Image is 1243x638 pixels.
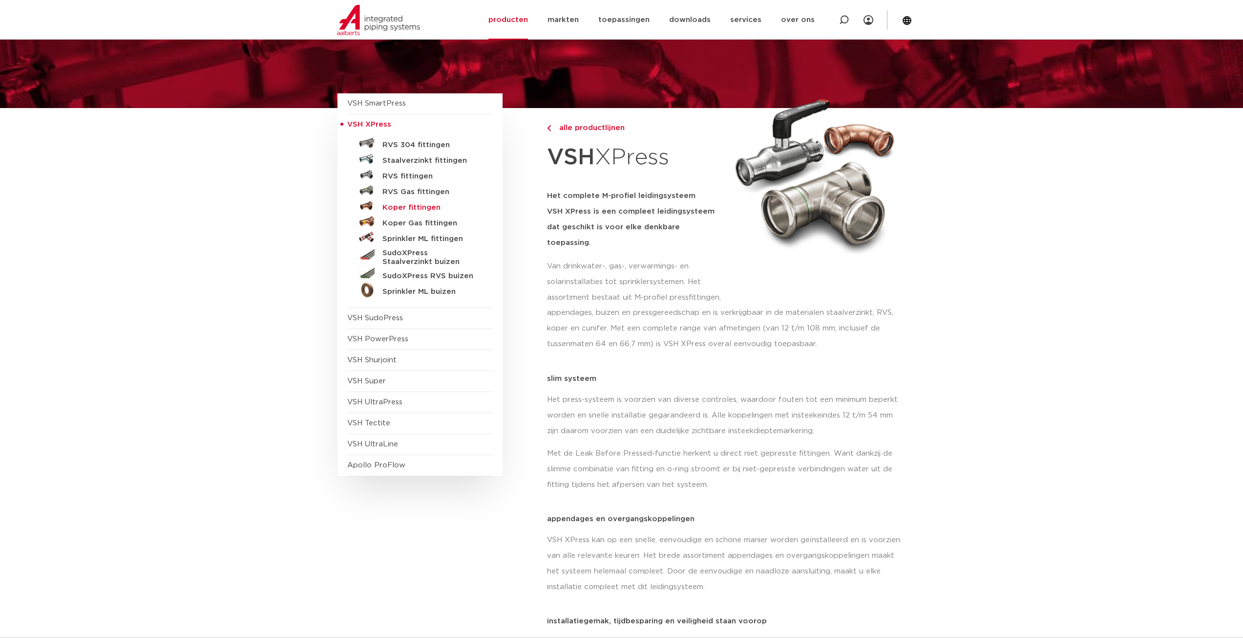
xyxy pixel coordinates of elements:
h5: Het complete M-profiel leidingsysteem VSH XPress is een compleet leidingsysteem dat geschikt is v... [547,188,724,251]
p: Het press-systeem is voorzien van diverse controles, waardoor fouten tot een minimum beperkt word... [547,392,906,439]
h5: SudoXPress RVS buizen [382,272,479,281]
h5: Staalverzinkt fittingen [382,156,479,165]
a: VSH UltraLine [347,440,398,448]
h1: XPress [547,139,724,176]
p: VSH XPress kan op een snelle, eenvoudige en schone manier worden geïnstalleerd en is voorzien van... [547,532,906,595]
h5: RVS 304 fittingen [382,141,479,150]
p: appendages en overgangskoppelingen [547,515,906,523]
a: Staalverzinkt fittingen [347,151,493,167]
a: SudoXPress RVS buizen [347,266,493,282]
h5: RVS Gas fittingen [382,188,479,197]
span: VSH XPress [347,121,391,128]
p: installatiegemak, tijdbesparing en veiligheid staan voorop [547,617,906,625]
p: Met de Leak Before Pressed-functie herkent u direct niet gepresste fittingen. Want dankzij de sli... [547,446,906,493]
a: Koper Gas fittingen [347,214,493,229]
a: RVS fittingen [347,167,493,182]
a: alle productlijnen [547,122,724,134]
a: RVS 304 fittingen [347,135,493,151]
a: VSH Super [347,377,386,385]
span: alle productlijnen [553,124,625,132]
a: Sprinkler ML buizen [347,282,493,298]
a: RVS Gas fittingen [347,182,493,198]
h5: SudoXPress Staalverzinkt buizen [382,249,479,266]
strong: VSH [547,146,595,169]
p: appendages, buizen en pressgereedschap en is verkrijgbaar in de materialen staalverzinkt, RVS, ko... [547,305,906,352]
a: VSH UltraPress [347,398,402,406]
a: Koper fittingen [347,198,493,214]
h5: Koper fittingen [382,203,479,212]
h5: Sprinkler ML fittingen [382,235,479,243]
a: SudoXPress Staalverzinkt buizen [347,245,493,266]
img: chevron-right.svg [547,125,551,132]
h5: Sprinkler ML buizen [382,287,479,296]
a: Apollo ProFlow [347,462,405,469]
a: VSH PowerPress [347,335,408,343]
a: VSH SmartPress [347,100,406,107]
a: Sprinkler ML fittingen [347,229,493,245]
a: VSH Shurjoint [347,356,397,364]
a: VSH SudoPress [347,314,403,322]
a: VSH Tectite [347,419,390,427]
h5: RVS fittingen [382,172,479,181]
p: slim systeem [547,375,906,382]
p: Van drinkwater-, gas-, verwarmings- en solarinstallaties tot sprinklersystemen. Het assortiment b... [547,259,724,306]
h5: Koper Gas fittingen [382,219,479,228]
